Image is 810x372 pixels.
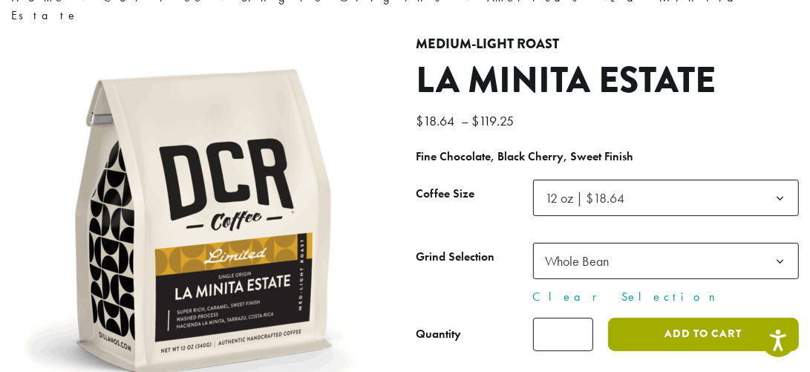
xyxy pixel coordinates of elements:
a: Clear Selection [533,288,800,306]
span: Whole Bean [540,247,624,275]
input: Product quantity [533,318,593,351]
label: Grind Selection [417,247,533,268]
span: Whole Bean [546,252,610,270]
bdi: 18.64 [417,112,459,129]
h1: La Minita Estate [417,59,800,102]
span: Whole Bean [533,243,800,279]
button: Add to cart [608,318,799,351]
span: 12 oz | $18.64 [546,189,625,206]
b: Fine Chocolate, Black Cherry, Sweet Finish [417,149,634,164]
span: $ [417,112,424,129]
label: Coffee Size [417,183,533,205]
h4: Medium-Light Roast [417,36,800,53]
span: – [462,112,469,129]
div: Quantity [417,325,462,343]
span: 12 oz | $18.64 [540,183,640,212]
span: 12 oz | $18.64 [533,180,800,216]
bdi: 119.25 [472,112,518,129]
span: $ [472,112,480,129]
